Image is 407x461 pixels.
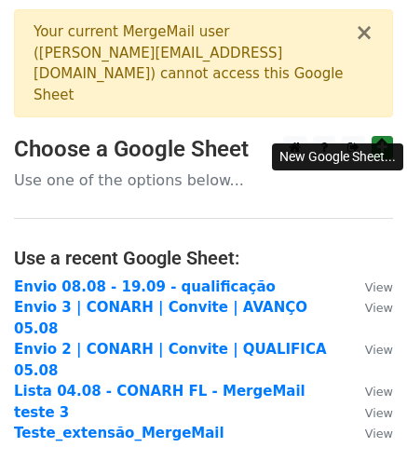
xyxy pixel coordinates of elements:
a: Envio 2 | CONARH | Convite | QUALIFICA 05.08 [14,341,327,379]
button: × [355,21,373,44]
small: View [365,301,393,315]
a: Envio 3 | CONARH | Convite | AVANÇO 05.08 [14,299,307,337]
h3: Choose a Google Sheet [14,136,393,163]
a: View [346,299,393,316]
a: Lista 04.08 - CONARH FL - MergeMail [14,383,305,400]
div: New Google Sheet... [272,143,403,170]
a: teste 3 [14,404,69,421]
h4: Use a recent Google Sheet: [14,247,393,269]
small: View [365,343,393,357]
iframe: Chat Widget [314,372,407,461]
div: Your current MergeMail user ( [PERSON_NAME][EMAIL_ADDRESS][DOMAIN_NAME] ) cannot access this Goog... [34,21,355,105]
a: Teste_extensão_MergeMail [14,425,224,441]
div: Widget de chat [314,372,407,461]
p: Use one of the options below... [14,170,393,190]
small: View [365,280,393,294]
a: View [346,341,393,358]
a: Envio 08.08 - 19.09 - qualificação [14,278,276,295]
a: View [346,278,393,295]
